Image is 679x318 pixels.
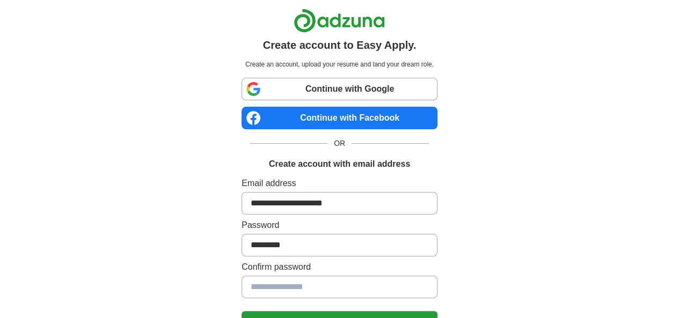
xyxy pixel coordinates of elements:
[327,138,352,149] span: OR
[263,37,417,53] h1: Create account to Easy Apply.
[269,158,410,171] h1: Create account with email address
[242,261,437,273] label: Confirm password
[242,78,437,100] a: Continue with Google
[242,107,437,129] a: Continue with Facebook
[294,9,385,33] img: Adzuna logo
[242,177,437,190] label: Email address
[242,219,437,232] label: Password
[244,60,435,69] p: Create an account, upload your resume and land your dream role.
